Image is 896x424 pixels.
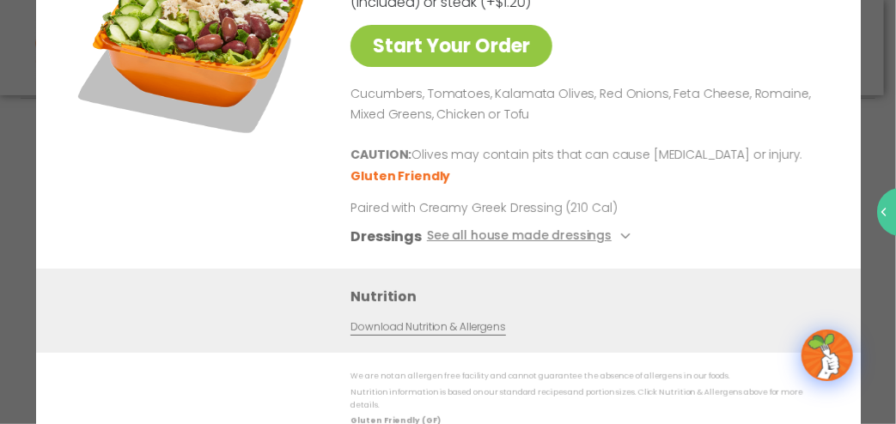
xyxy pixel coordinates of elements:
[350,370,826,383] p: We are not an allergen free facility and cannot guarantee the absence of allergens in our foods.
[350,167,453,185] li: Gluten Friendly
[350,84,820,125] p: Cucumbers, Tomatoes, Kalamata Olives, Red Onions, Feta Cheese, Romaine, Mixed Greens, Chicken or ...
[350,146,411,163] b: CAUTION:
[803,331,851,379] img: wpChatIcon
[350,145,820,166] p: Olives may contain pits that can cause [MEDICAL_DATA] or injury.
[350,286,835,307] h3: Nutrition
[426,226,635,247] button: See all house made dressings
[350,319,505,336] a: Download Nutrition & Allergens
[350,226,422,247] h3: Dressings
[350,386,826,413] p: Nutrition information is based on our standard recipes and portion sizes. Click Nutrition & Aller...
[350,199,668,217] p: Paired with Creamy Greek Dressing (210 Cal)
[350,25,552,67] a: Start Your Order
